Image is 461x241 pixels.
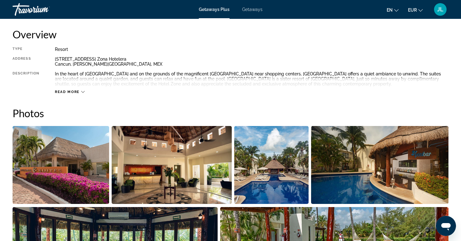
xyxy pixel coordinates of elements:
div: In the heart of [GEOGRAPHIC_DATA] and on the grounds of the magnificent [GEOGRAPHIC_DATA] near sh... [55,71,448,86]
a: Travorium [13,1,75,18]
button: Read more [55,90,85,94]
span: Read more [55,90,80,94]
a: Getaways [242,7,262,12]
a: Getaways Plus [199,7,230,12]
div: Description [13,71,39,86]
h2: Overview [13,28,448,41]
span: en [387,8,393,13]
div: Address [13,57,39,67]
button: Change currency [408,5,423,14]
h2: Photos [13,107,448,119]
div: Type [13,47,39,52]
button: Change language [387,5,399,14]
button: Open full-screen image slider [112,126,232,204]
div: [STREET_ADDRESS] Zona Hotelera Cancun, [PERSON_NAME][GEOGRAPHIC_DATA], MEX [55,57,448,67]
button: Open full-screen image slider [311,126,448,204]
button: Open full-screen image slider [13,126,109,204]
button: User Menu [432,3,448,16]
iframe: Bouton de lancement de la fenêtre de messagerie [436,216,456,236]
div: Resort [55,47,448,52]
span: EUR [408,8,417,13]
button: Open full-screen image slider [234,126,309,204]
span: JL [437,6,443,13]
